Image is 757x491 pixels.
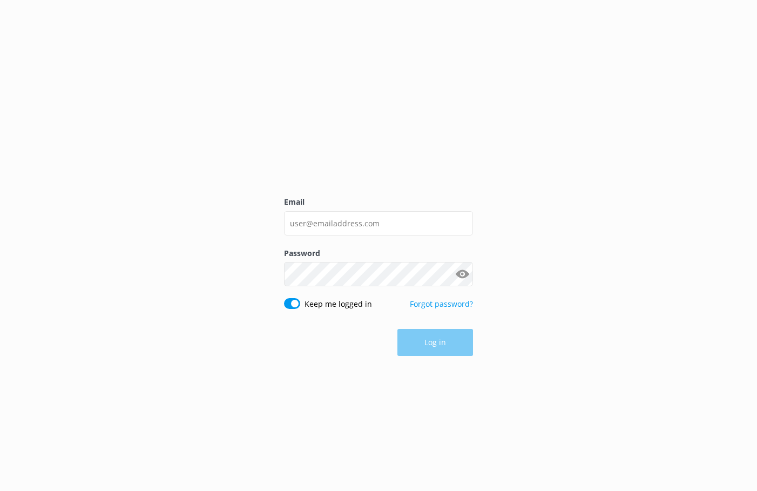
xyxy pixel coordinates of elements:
button: Show password [451,264,473,285]
label: Email [284,196,473,208]
label: Password [284,247,473,259]
label: Keep me logged in [305,298,372,310]
a: Forgot password? [410,299,473,309]
input: user@emailaddress.com [284,211,473,236]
